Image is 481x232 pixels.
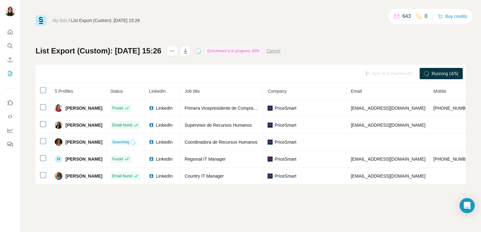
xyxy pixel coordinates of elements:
span: Running (4/5) [432,70,458,77]
span: Coordinadora de Recursos Humanos [184,140,257,145]
span: [PHONE_NUMBER] [433,157,473,162]
span: [EMAIL_ADDRESS][DOMAIN_NAME] [351,157,425,162]
span: LinkedIn [156,139,173,145]
li: / [69,17,70,24]
img: Avatar [55,121,62,129]
button: Quick start [5,26,15,38]
h1: List Export (Custom): [DATE] 15:26 [36,46,161,56]
img: Avatar [5,6,15,16]
span: PriceSmart [274,173,296,179]
span: [PERSON_NAME] [65,173,102,179]
p: 0 [425,13,427,20]
span: Country IT Manager [184,174,224,179]
span: Primera Vicepresidente de Compras Locales y Regionales para LATAM y [GEOGRAPHIC_DATA] [184,106,374,111]
span: LinkedIn [156,156,173,162]
span: [PERSON_NAME] [65,156,102,162]
button: actions [167,46,177,56]
span: Regional IT Manager [184,157,225,162]
span: 5 Profiles [55,89,73,94]
span: PriceSmart [274,122,296,128]
button: Enrich CSV [5,54,15,65]
span: [PHONE_NUMBER] [433,106,473,111]
span: Email [351,89,362,94]
span: Found [112,105,123,111]
button: Use Surfe on LinkedIn [5,97,15,108]
p: 643 [402,13,411,20]
span: [EMAIL_ADDRESS][DOMAIN_NAME] [351,123,425,128]
button: Use Surfe API [5,111,15,122]
span: PriceSmart [274,156,296,162]
span: [EMAIL_ADDRESS][DOMAIN_NAME] [351,174,425,179]
img: company-logo [268,123,273,128]
div: Enrichment is in progress: 80% [206,47,262,55]
img: company-logo [268,106,273,111]
span: Job title [184,89,200,94]
img: LinkedIn logo [149,157,154,162]
img: company-logo [268,174,273,179]
img: LinkedIn logo [149,123,154,128]
button: Dashboard [5,125,15,136]
div: H [55,155,62,163]
button: Cancel [267,48,280,54]
a: My lists [53,18,67,23]
img: Avatar [55,104,62,112]
img: Surfe Logo [36,15,46,26]
span: Status [110,89,123,94]
button: Feedback [5,139,15,150]
span: [PERSON_NAME] [65,122,102,128]
div: Open Intercom Messenger [460,198,475,213]
button: My lists [5,68,15,79]
span: Email found [112,122,132,128]
span: LinkedIn [156,122,173,128]
button: Buy credits [438,12,467,21]
span: PriceSmart [274,105,296,111]
span: PriceSmart [274,139,296,145]
span: [PERSON_NAME] [65,139,102,145]
img: company-logo [268,140,273,145]
img: Avatar [55,138,62,146]
img: LinkedIn logo [149,106,154,111]
div: List Export (Custom): [DATE] 15:26 [71,17,140,24]
span: LinkedIn [156,173,173,179]
span: [PERSON_NAME] [65,105,102,111]
img: LinkedIn logo [149,174,154,179]
img: LinkedIn logo [149,140,154,145]
span: LinkedIn [156,105,173,111]
span: Searching [112,139,129,145]
span: Company [268,89,286,94]
span: Mobile [433,89,446,94]
span: Found [112,156,123,162]
button: Search [5,40,15,52]
span: [EMAIL_ADDRESS][DOMAIN_NAME] [351,106,425,111]
span: Email found [112,173,132,179]
img: Avatar [55,172,62,180]
span: Supervisor de Recursos Humanos [184,123,252,128]
span: LinkedIn [149,89,166,94]
img: company-logo [268,157,273,162]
